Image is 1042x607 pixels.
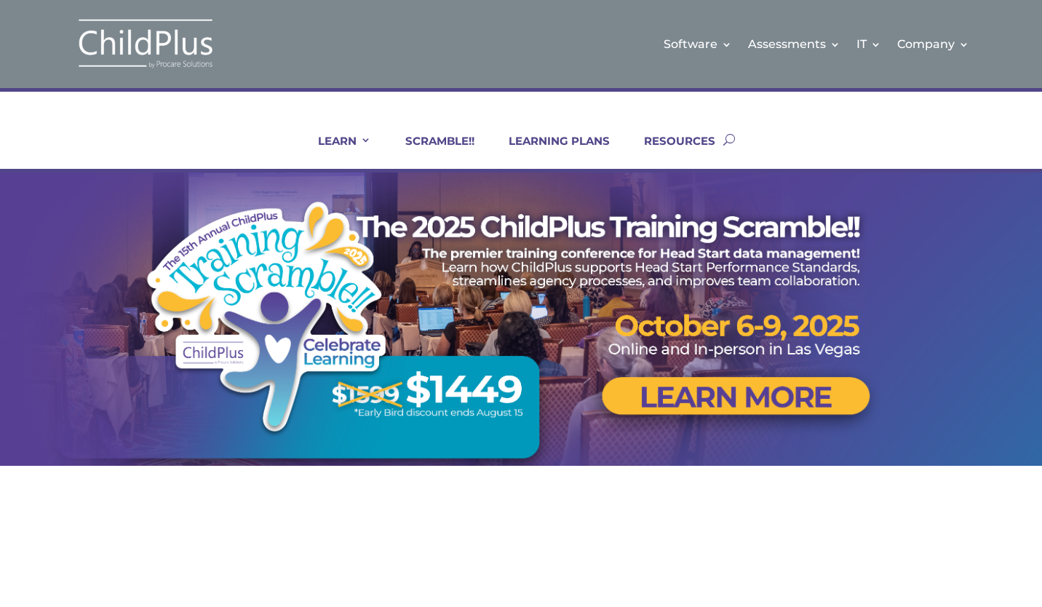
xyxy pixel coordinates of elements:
[856,15,881,74] a: IT
[748,15,840,74] a: Assessments
[300,134,371,169] a: LEARN
[387,134,474,169] a: SCRAMBLE!!
[664,15,732,74] a: Software
[490,134,610,169] a: LEARNING PLANS
[897,15,969,74] a: Company
[626,134,715,169] a: RESOURCES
